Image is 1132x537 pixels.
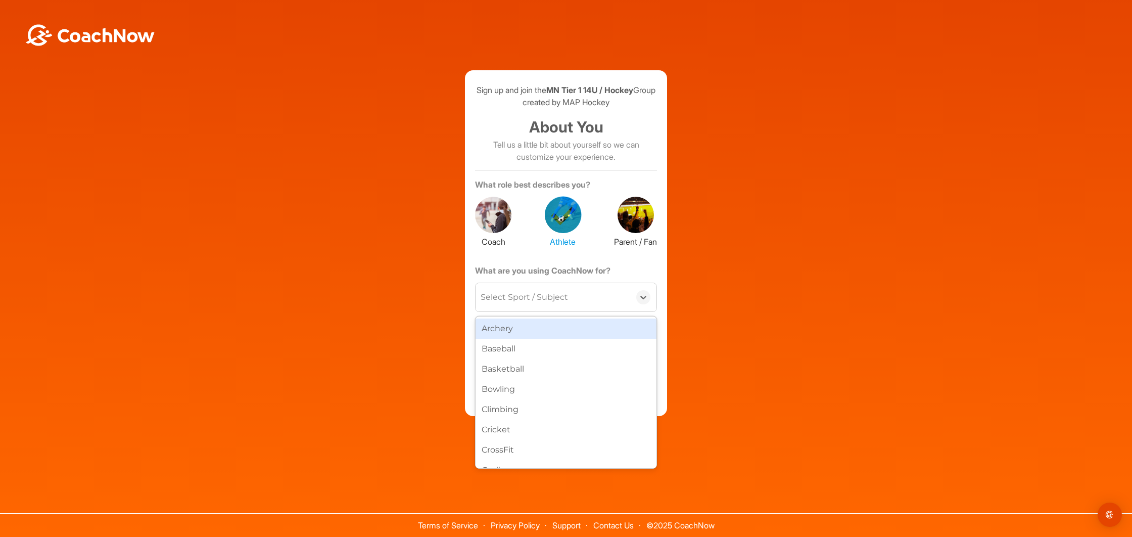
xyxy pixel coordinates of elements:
h1: About You [475,116,657,139]
div: Select Sport / Subject [481,291,568,303]
div: Archery [476,319,656,339]
img: BwLJSsUCoWCh5upNqxVrqldRgqLPVwmV24tXu5FoVAoFEpwwqQ3VIfuoInZCoVCoTD4vwADAC3ZFMkVEQFDAAAAAElFTkSuQmCC [24,24,156,46]
p: Tell us a little bit about yourself so we can customize your experience. [475,139,657,163]
label: Coach [475,233,511,248]
div: Open Intercom Messenger [1098,503,1122,527]
div: Cricket [476,420,656,440]
p: Sign up and join the Group [475,84,657,96]
div: Baseball [476,339,656,359]
a: Privacy Policy [491,520,540,530]
a: Terms of Service [418,520,478,530]
label: Athlete [545,233,581,248]
div: Climbing [476,399,656,420]
span: © 2025 CoachNow [641,514,720,529]
div: Basketball [476,359,656,379]
strong: MN Tier 1 14U / Hockey [546,85,633,95]
div: CrossFit [476,440,656,460]
label: What are you using CoachNow for? [475,264,657,281]
div: Cycling [476,460,656,480]
a: Support [552,520,581,530]
p: created by MAP Hockey [475,96,657,108]
div: Bowling [476,379,656,399]
a: Contact Us [593,520,634,530]
label: Parent / Fan [614,233,657,248]
label: What role best describes you? [475,178,657,195]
